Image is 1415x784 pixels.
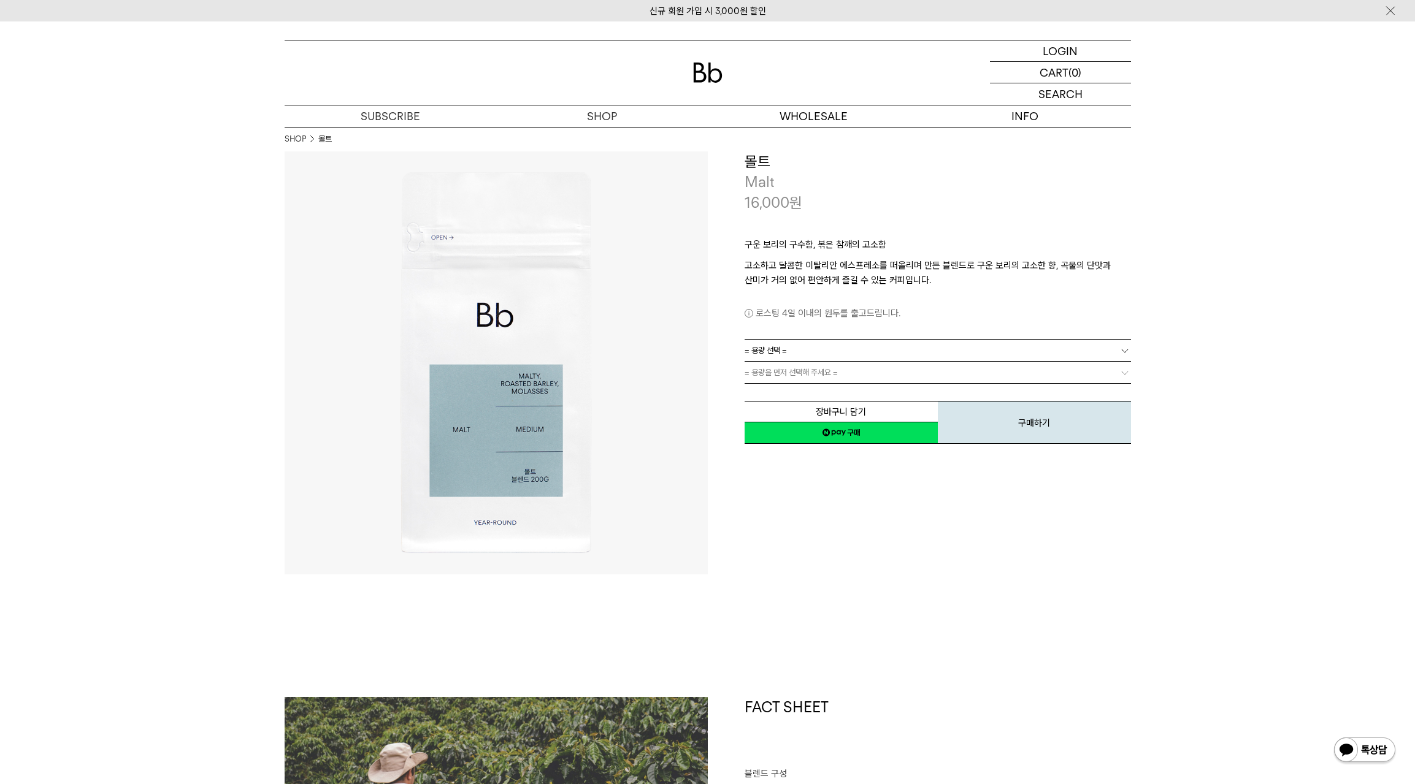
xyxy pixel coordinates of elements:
h1: FACT SHEET [745,697,1131,767]
span: 블렌드 구성 [745,768,787,779]
span: 원 [789,194,802,211]
button: 장바구니 담기 [745,401,938,422]
button: 구매하기 [938,401,1131,444]
a: 신규 회원 가입 시 3,000원 할인 [650,6,766,17]
a: SUBSCRIBE [285,105,496,127]
p: WHOLESALE [708,105,919,127]
p: Malt [745,172,1131,192]
li: 몰트 [318,133,332,145]
span: = 용량 선택 = [745,340,787,361]
p: 16,000 [745,192,802,213]
a: CART (0) [990,62,1131,83]
p: CART [1040,62,1068,83]
img: 카카오톡 채널 1:1 채팅 버튼 [1333,736,1397,766]
p: SEARCH [1038,83,1083,105]
a: SHOP [496,105,708,127]
h3: 몰트 [745,151,1131,172]
a: 새창 [745,422,938,444]
span: = 용량을 먼저 선택해 주세요 = [745,362,838,383]
p: 구운 보리의 구수함, 볶은 참깨의 고소함 [745,237,1131,258]
p: INFO [919,105,1131,127]
p: LOGIN [1043,40,1078,61]
p: (0) [1068,62,1081,83]
p: 고소하고 달콤한 이탈리안 에스프레소를 떠올리며 만든 블렌드로 구운 보리의 고소한 향, 곡물의 단맛과 산미가 거의 없어 편안하게 즐길 수 있는 커피입니다. [745,258,1131,287]
img: 몰트 [285,151,708,574]
a: LOGIN [990,40,1131,62]
img: 로고 [693,63,723,83]
p: 로스팅 4일 이내의 원두를 출고드립니다. [745,306,1131,321]
a: SHOP [285,133,306,145]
